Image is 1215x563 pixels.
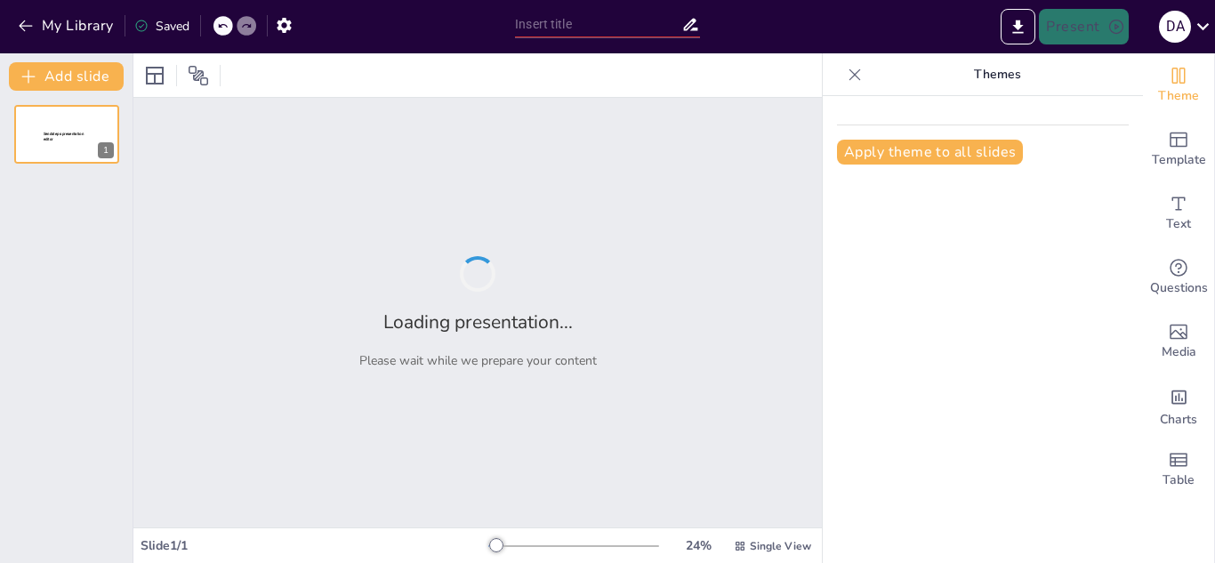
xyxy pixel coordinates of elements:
span: Charts [1160,410,1197,430]
button: Apply theme to all slides [837,140,1023,165]
p: Please wait while we prepare your content [359,352,597,369]
div: Add charts and graphs [1143,374,1214,438]
span: Template [1152,150,1206,170]
span: Questions [1150,278,1208,298]
div: Saved [134,18,189,35]
button: D A [1159,9,1191,44]
span: Sendsteps presentation editor [44,132,84,141]
span: Media [1162,342,1196,362]
div: 1 [98,142,114,158]
span: Single View [750,539,811,553]
button: Present [1039,9,1128,44]
div: 1 [14,105,119,164]
div: Add text boxes [1143,181,1214,245]
div: Get real-time input from your audience [1143,245,1214,310]
span: Theme [1158,86,1199,106]
p: Themes [869,53,1125,96]
div: Add ready made slides [1143,117,1214,181]
input: Insert title [515,12,681,37]
div: 24 % [677,537,720,554]
div: D A [1159,11,1191,43]
span: Table [1163,471,1195,490]
button: Export to PowerPoint [1001,9,1035,44]
button: My Library [13,12,121,40]
span: Text [1166,214,1191,234]
div: Slide 1 / 1 [141,537,488,554]
div: Layout [141,61,169,90]
div: Change the overall theme [1143,53,1214,117]
div: Add a table [1143,438,1214,502]
span: Position [188,65,209,86]
button: Add slide [9,62,124,91]
div: Add images, graphics, shapes or video [1143,310,1214,374]
h2: Loading presentation... [383,310,573,334]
